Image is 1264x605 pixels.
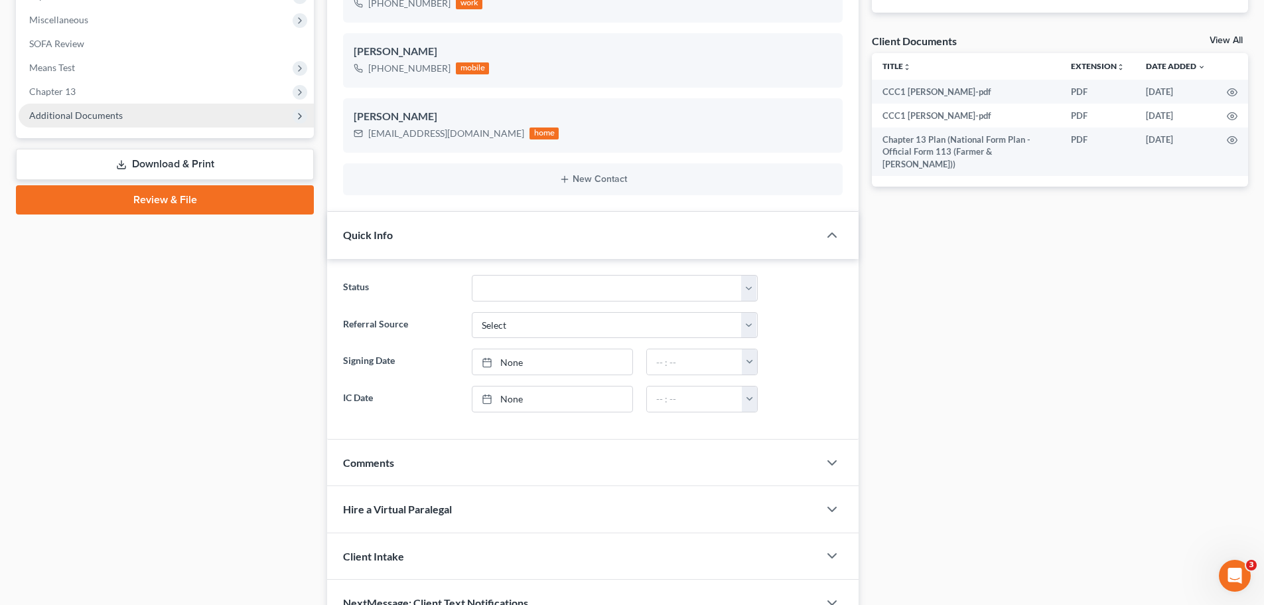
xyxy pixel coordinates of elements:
[343,550,404,562] span: Client Intake
[647,349,742,375] input: -- : --
[1246,560,1257,570] span: 3
[456,62,489,74] div: mobile
[343,228,393,241] span: Quick Info
[16,149,314,180] a: Download & Print
[1146,61,1206,71] a: Date Added expand_more
[354,174,832,185] button: New Contact
[29,62,75,73] span: Means Test
[1060,104,1135,128] td: PDF
[1135,104,1216,128] td: [DATE]
[647,387,742,412] input: -- : --
[472,387,632,412] a: None
[1135,80,1216,104] td: [DATE]
[1135,128,1216,176] td: [DATE]
[16,185,314,215] a: Review & File
[336,349,464,375] label: Signing Date
[336,386,464,412] label: IC Date
[903,63,911,71] i: unfold_more
[336,275,464,302] label: Status
[1060,80,1135,104] td: PDF
[1198,63,1206,71] i: expand_more
[1071,61,1125,71] a: Extensionunfold_more
[343,503,452,515] span: Hire a Virtual Paralegal
[29,38,84,49] span: SOFA Review
[19,32,314,56] a: SOFA Review
[472,349,632,375] a: None
[29,86,76,97] span: Chapter 13
[882,61,911,71] a: Titleunfold_more
[336,312,464,339] label: Referral Source
[1210,36,1243,45] a: View All
[368,127,524,140] div: [EMAIL_ADDRESS][DOMAIN_NAME]
[1060,128,1135,176] td: PDF
[529,128,559,139] div: home
[354,109,832,125] div: [PERSON_NAME]
[368,62,451,75] div: [PHONE_NUMBER]
[343,456,394,469] span: Comments
[872,80,1060,104] td: CCC1 [PERSON_NAME]-pdf
[872,104,1060,128] td: CCC1 [PERSON_NAME]-pdf
[872,34,957,48] div: Client Documents
[1117,63,1125,71] i: unfold_more
[29,14,88,25] span: Miscellaneous
[1219,560,1251,592] iframe: Intercom live chat
[354,44,832,60] div: [PERSON_NAME]
[29,110,123,121] span: Additional Documents
[872,128,1060,176] td: Chapter 13 Plan (National Form Plan - Official Form 113 (Farmer & [PERSON_NAME]))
